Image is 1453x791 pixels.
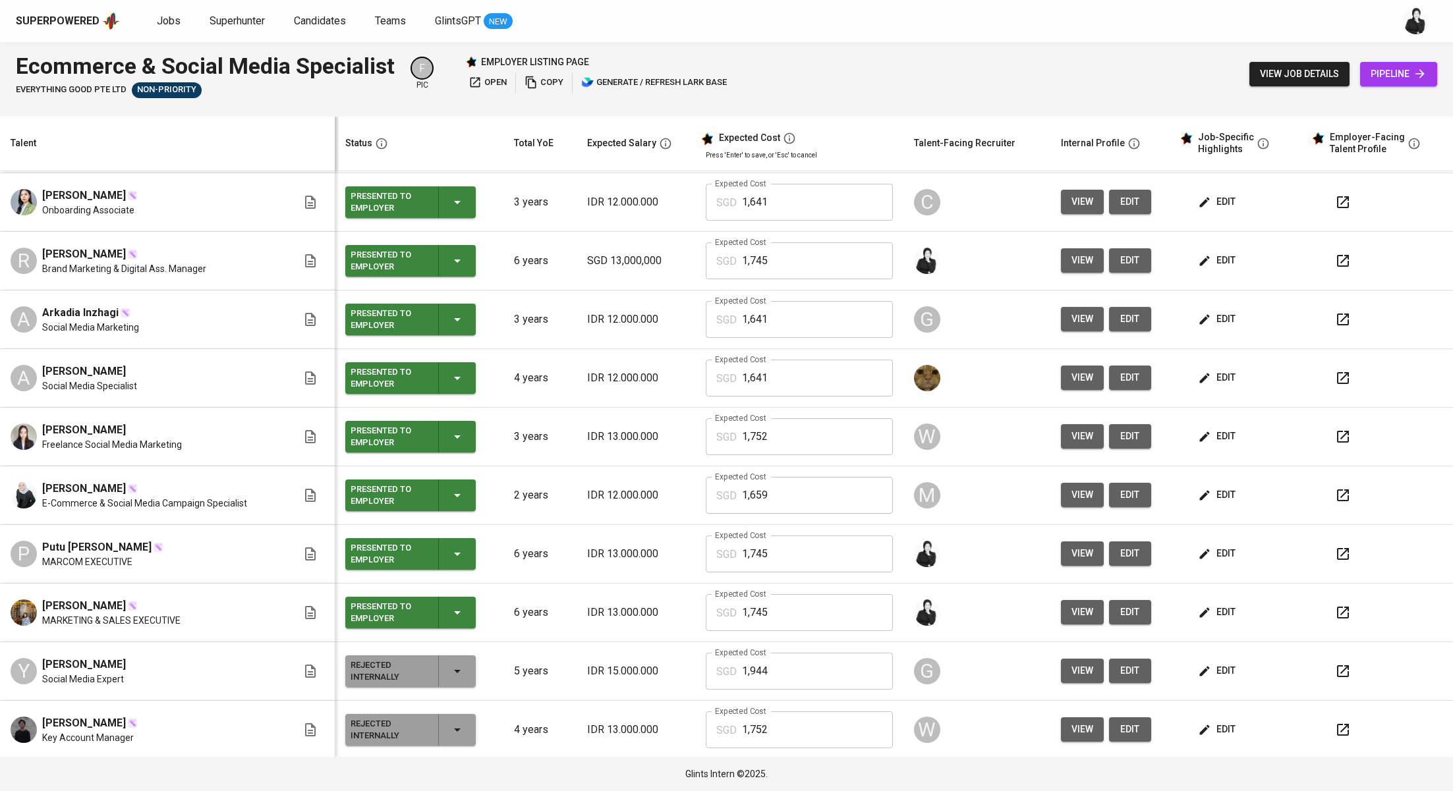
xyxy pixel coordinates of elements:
p: SGD [716,254,737,269]
span: [PERSON_NAME] [42,715,126,731]
button: view [1061,659,1104,683]
div: Talent [11,135,36,151]
img: medwi@glints.com [914,599,940,626]
div: Presented to Employer [351,422,428,451]
span: view [1071,721,1093,738]
p: IDR 12.000.000 [587,487,684,503]
div: G [914,658,940,684]
img: glints_star.svg [1311,132,1325,145]
div: Expected Salary [587,135,656,151]
span: open [469,75,507,90]
span: [PERSON_NAME] [42,598,126,614]
button: view [1061,541,1104,566]
a: GlintsGPT NEW [435,13,513,30]
p: employer listing page [481,55,589,68]
img: magic_wand.svg [127,483,138,494]
div: R [11,248,37,274]
span: Jobs [157,14,181,27]
p: 6 years [514,605,566,620]
span: Teams [375,14,406,27]
p: SGD [716,547,737,562]
p: IDR 12.000.000 [587,194,684,210]
div: Presented to Employer [351,539,428,568]
button: edit [1195,600,1241,624]
div: Rejected Internally [351,657,428,686]
p: Press 'Enter' to save, or 'Esc' to cancel [706,150,893,160]
span: edit [1201,311,1236,327]
span: Brand Marketing & Digital Ass. Manager [42,262,206,275]
button: Presented to Employer [345,362,476,394]
button: edit [1195,717,1241,742]
a: Jobs [157,13,183,30]
div: Employer-Facing Talent Profile [1330,132,1405,155]
button: view [1061,248,1104,273]
div: Presented to Employer [351,481,428,510]
div: Internal Profile [1061,135,1125,151]
span: edit [1120,721,1141,738]
button: Presented to Employer [345,538,476,570]
button: edit [1195,424,1241,449]
a: pipeline [1360,62,1437,86]
button: view [1061,600,1104,624]
button: edit [1109,307,1151,331]
div: Presented to Employer [351,305,428,334]
a: edit [1109,248,1151,273]
a: edit [1109,717,1151,742]
img: app logo [102,11,120,31]
span: Candidates [294,14,346,27]
a: Superpoweredapp logo [16,11,120,31]
button: view [1061,424,1104,449]
img: lark [581,76,594,89]
span: Social Media Marketing [42,321,139,334]
button: edit [1195,366,1241,390]
img: Kevin Jonathan Kristianto [11,717,37,743]
a: Candidates [294,13,349,30]
a: Superhunter [210,13,268,30]
div: Job-Specific Highlights [1198,132,1254,155]
span: Non-Priority [132,84,202,96]
p: 4 years [514,370,566,386]
span: view [1071,252,1093,269]
a: edit [1109,659,1151,683]
p: IDR 13.000.000 [587,722,684,738]
img: ec6c0910-f960-4a00-a8f8-c5744e41279e.jpg [914,365,940,391]
div: pic [411,57,434,91]
a: edit [1109,190,1151,214]
span: NEW [484,15,513,28]
p: SGD [716,312,737,328]
div: A [11,365,37,391]
p: IDR 12.000.000 [587,370,684,386]
span: [PERSON_NAME] [42,246,126,262]
span: edit [1120,604,1141,620]
span: Onboarding Associate [42,204,134,217]
button: edit [1195,248,1241,273]
span: [PERSON_NAME] [42,657,126,672]
img: Richelle Feby [11,423,37,450]
button: view [1061,483,1104,507]
img: Reza Mutia [11,599,37,626]
div: F [411,57,434,80]
button: edit [1195,307,1241,331]
span: Social Media Specialist [42,379,137,393]
span: edit [1120,252,1141,269]
img: medwi@glints.com [914,248,940,274]
p: IDR 12.000.000 [587,312,684,327]
button: edit [1109,483,1151,507]
button: edit [1195,190,1241,214]
div: C [914,189,940,215]
a: edit [1109,424,1151,449]
span: view [1071,194,1093,210]
span: Key Account Manager [42,731,134,744]
span: generate / refresh lark base [581,75,727,90]
button: edit [1109,600,1151,624]
span: edit [1201,663,1236,679]
a: Teams [375,13,409,30]
div: Superpowered [16,14,100,29]
span: edit [1201,428,1236,445]
a: edit [1109,541,1151,566]
img: Mahevi Kayadoe [11,189,37,215]
span: edit [1120,311,1141,327]
span: edit [1120,428,1141,445]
